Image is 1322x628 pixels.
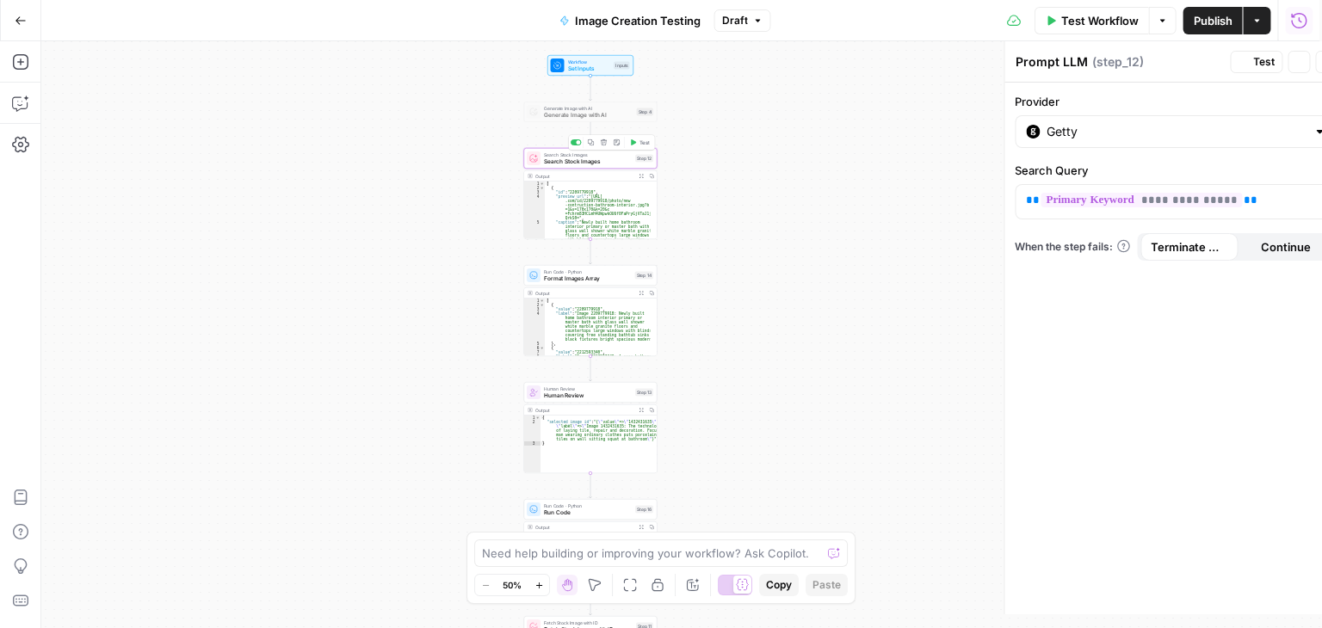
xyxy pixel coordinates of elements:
div: Step 12 [635,155,653,163]
span: Publish [1194,12,1232,29]
div: Human ReviewHuman ReviewStep 13Output{ "selected_image_id":"{\"value\"=>\"1432431635\", \"label\"... [524,382,658,473]
div: 6 [524,346,545,350]
input: Getty [1047,123,1306,140]
span: Generate Image with AI [544,111,633,120]
span: Paste [812,577,841,593]
div: 3 [524,441,541,446]
div: 1 [524,299,545,303]
div: Run Code · PythonRun CodeStep 16Output{ "image_id":"1432431635", "image_description":"Image 14324... [524,499,658,590]
button: Publish [1183,7,1243,34]
span: Fetch Stock Image with ID [544,619,633,626]
div: 5 [524,220,545,250]
button: Paste [806,574,848,596]
div: 3 [524,307,545,311]
div: Step 14 [635,272,654,280]
span: Test [639,139,650,146]
span: Test Workflow [1061,12,1139,29]
div: 7 [524,350,545,354]
textarea: Prompt LLM [1016,53,1088,71]
span: Copy [766,577,792,593]
div: 5 [524,342,545,346]
span: Workflow [568,58,611,65]
div: Generate Image with AIGenerate Image with AIStep 4 [524,102,658,122]
span: Run Code [544,508,632,517]
span: Human Review [544,391,632,400]
div: 1 [524,182,545,186]
span: 50% [503,578,522,592]
div: WorkflowSet InputsInputs [524,55,658,76]
button: Test [627,137,653,148]
span: Search Stock Images [544,151,632,158]
span: Terminate Workflow [1151,238,1227,256]
div: Run Code · PythonFormat Images ArrayStep 14Output[ { "value":"2209779918", "label":"Image 2209779... [524,265,658,356]
span: Image Creation Testing [575,12,701,29]
span: Generate Image with AI [544,105,633,112]
div: 3 [524,190,545,194]
div: Output [535,524,633,531]
div: Output [535,173,633,180]
div: 2 [524,303,545,307]
div: Step 16 [635,506,653,514]
span: Test [1253,54,1275,70]
button: Draft [714,9,771,32]
div: 2 [524,420,541,441]
div: 4 [524,311,545,342]
span: Continue [1261,238,1311,256]
div: Inputs [614,62,630,70]
div: 1 [524,416,541,420]
div: Output [535,290,633,297]
div: Step 4 [637,108,654,116]
g: Edge from step_13 to step_16 [590,473,592,498]
span: Toggle code folding, rows 2 through 5 [540,303,545,307]
div: Output [535,407,633,414]
g: Edge from step_12 to step_14 [590,239,592,264]
span: Format Images Array [544,274,632,283]
span: Toggle code folding, rows 1 through 3 [535,416,541,420]
span: Draft [722,13,748,28]
span: Set Inputs [568,65,611,73]
div: Step 13 [635,389,653,397]
button: Test [1230,51,1282,73]
span: ( step_12 ) [1092,53,1144,71]
g: Edge from step_16 to step_11 [590,590,592,615]
span: Human Review [544,385,632,392]
g: Edge from start to step_4 [590,76,592,101]
div: 4 [524,194,545,220]
g: Edge from step_14 to step_13 [590,356,592,381]
span: Toggle code folding, rows 1 through 122 [540,299,545,303]
span: Toggle code folding, rows 1 through 152 [540,182,545,186]
button: Image Creation Testing [549,7,711,34]
div: Search Stock ImagesSearch Stock ImagesStep 12TestOutput[ { "id":"2209779918", "preview_url":"[URL... [524,148,658,239]
span: Run Code · Python [544,502,632,509]
button: Test Workflow [1035,7,1149,34]
button: Copy [759,574,799,596]
span: Search Stock Images [544,157,632,166]
a: When the step fails: [1015,239,1130,255]
span: Toggle code folding, rows 2 through 6 [540,186,545,190]
div: 2 [524,186,545,190]
span: Toggle code folding, rows 6 through 9 [540,346,545,350]
span: Run Code · Python [544,268,632,275]
div: 8 [524,354,545,376]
